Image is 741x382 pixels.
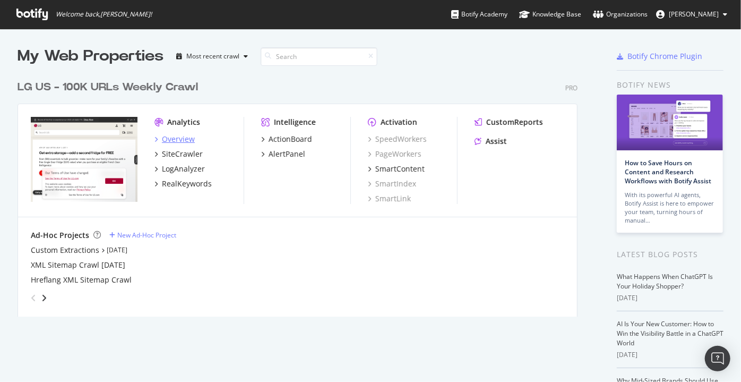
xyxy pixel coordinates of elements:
[154,149,203,159] a: SiteCrawler
[31,117,137,202] img: www.lg.com/us
[475,136,507,147] a: Assist
[172,48,252,65] button: Most recent crawl
[269,134,312,145] div: ActionBoard
[617,319,723,347] a: AI Is Your New Customer: How to Win the Visibility Battle in a ChatGPT World
[565,83,578,92] div: Pro
[368,134,427,145] a: SpeedWorkers
[154,179,212,189] a: RealKeywords
[167,117,200,128] div: Analytics
[154,134,195,145] a: Overview
[18,80,202,95] a: LG US - 100K URLs Weekly Crawl
[368,193,411,204] a: SmartLink
[368,179,416,189] a: SmartIndex
[162,179,212,189] div: RealKeywords
[27,290,40,307] div: angle-left
[617,51,702,62] a: Botify Chrome Plugin
[625,158,711,185] a: How to Save Hours on Content and Research Workflows with Botify Assist
[593,9,648,20] div: Organizations
[162,164,205,174] div: LogAnalyzer
[117,231,176,240] div: New Ad-Hoc Project
[186,53,239,60] div: Most recent crawl
[31,230,89,241] div: Ad-Hoc Projects
[486,117,543,128] div: CustomReports
[107,245,127,254] a: [DATE]
[261,149,305,159] a: AlertPanel
[519,9,581,20] div: Knowledge Base
[31,260,125,270] a: XML Sitemap Crawl [DATE]
[261,47,377,66] input: Search
[617,79,723,91] div: Botify news
[162,149,203,159] div: SiteCrawler
[269,149,305,159] div: AlertPanel
[18,67,586,317] div: grid
[648,6,736,23] button: [PERSON_NAME]
[162,134,195,145] div: Overview
[31,275,132,285] a: Hreflang XML Sitemap Crawl
[625,191,715,225] div: With its powerful AI agents, Botify Assist is here to empower your team, turning hours of manual…
[109,231,176,240] a: New Ad-Hoc Project
[56,10,152,19] span: Welcome back, [PERSON_NAME] !
[627,51,702,62] div: Botify Chrome Plugin
[368,149,421,159] a: PageWorkers
[375,164,425,174] div: SmartContent
[475,117,543,128] a: CustomReports
[154,164,205,174] a: LogAnalyzer
[486,136,507,147] div: Assist
[261,134,312,145] a: ActionBoard
[31,245,99,256] a: Custom Extractions
[617,95,723,150] img: How to Save Hours on Content and Research Workflows with Botify Assist
[617,350,723,360] div: [DATE]
[40,293,48,303] div: angle-right
[617,249,723,260] div: Latest Blog Posts
[451,9,507,20] div: Botify Academy
[381,117,417,128] div: Activation
[18,46,163,67] div: My Web Properties
[368,164,425,174] a: SmartContent
[274,117,316,128] div: Intelligence
[669,10,719,19] span: Matthew Gampel
[18,80,198,95] div: LG US - 100K URLs Weekly Crawl
[617,272,713,291] a: What Happens When ChatGPT Is Your Holiday Shopper?
[617,293,723,303] div: [DATE]
[705,346,730,371] div: Open Intercom Messenger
